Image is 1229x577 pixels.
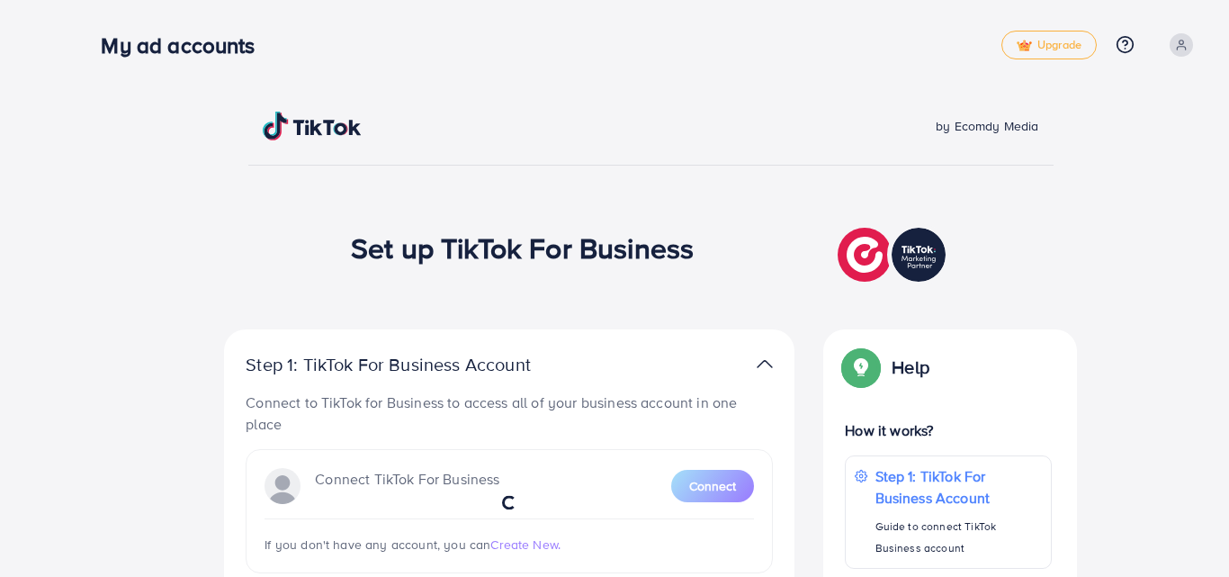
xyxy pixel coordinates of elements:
[1017,39,1081,52] span: Upgrade
[1001,31,1097,59] a: tickUpgrade
[246,354,588,375] p: Step 1: TikTok For Business Account
[263,112,362,140] img: TikTok
[838,223,950,286] img: TikTok partner
[757,351,773,377] img: TikTok partner
[892,356,929,378] p: Help
[351,230,694,265] h1: Set up TikTok For Business
[845,419,1052,441] p: How it works?
[845,351,877,383] img: Popup guide
[875,516,1042,559] p: Guide to connect TikTok Business account
[1017,40,1032,52] img: tick
[101,32,269,59] h3: My ad accounts
[936,117,1038,135] span: by Ecomdy Media
[875,465,1042,509] p: Step 1: TikTok For Business Account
